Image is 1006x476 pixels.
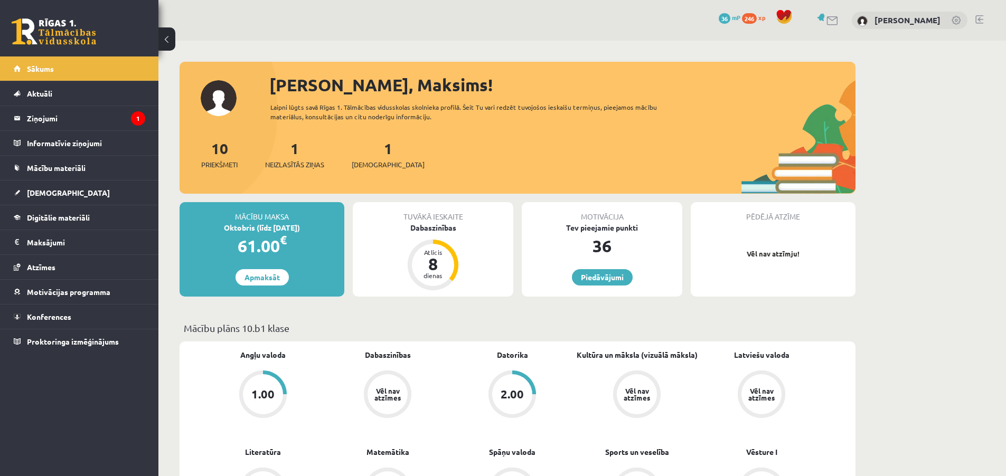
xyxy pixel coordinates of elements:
[27,131,145,155] legend: Informatīvie ziņojumi
[14,180,145,205] a: [DEMOGRAPHIC_DATA]
[746,446,777,458] a: Vēsture I
[180,222,344,233] div: Oktobris (līdz [DATE])
[366,446,409,458] a: Matemātika
[27,337,119,346] span: Proktoringa izmēģinājums
[699,370,824,420] a: Vēl nav atzīmes
[522,202,682,222] div: Motivācija
[353,222,513,233] div: Dabaszinības
[280,232,287,247] span: €
[742,13,757,24] span: 246
[270,102,676,121] div: Laipni lūgts savā Rīgas 1. Tālmācības vidusskolas skolnieka profilā. Šeit Tu vari redzēt tuvojošo...
[27,106,145,130] legend: Ziņojumi
[352,159,425,170] span: [DEMOGRAPHIC_DATA]
[245,446,281,458] a: Literatūra
[732,13,740,22] span: mP
[251,388,275,400] div: 1.00
[265,139,324,170] a: 1Neizlasītās ziņas
[27,213,90,222] span: Digitālie materiāli
[201,370,325,420] a: 1.00
[325,370,450,420] a: Vēl nav atzīmes
[14,280,145,304] a: Motivācijas programma
[27,188,110,197] span: [DEMOGRAPHIC_DATA]
[240,349,286,360] a: Angļu valoda
[27,64,54,73] span: Sākums
[734,349,789,360] a: Latviešu valoda
[14,230,145,254] a: Maksājumi
[742,13,770,22] a: 246 xp
[353,222,513,292] a: Dabaszinības Atlicis 8 dienas
[14,255,145,279] a: Atzīmes
[353,202,513,222] div: Tuvākā ieskaite
[14,156,145,180] a: Mācību materiāli
[27,312,71,321] span: Konferences
[14,81,145,106] a: Aktuāli
[265,159,324,170] span: Neizlasītās ziņas
[14,329,145,354] a: Proktoringa izmēģinājums
[14,106,145,130] a: Ziņojumi1
[373,387,402,401] div: Vēl nav atzīmes
[131,111,145,126] i: 1
[747,387,776,401] div: Vēl nav atzīmes
[14,205,145,230] a: Digitālie materiāli
[572,269,633,285] a: Piedāvājumi
[14,304,145,329] a: Konferences
[501,388,524,400] div: 2.00
[575,370,699,420] a: Vēl nav atzīmes
[27,230,145,254] legend: Maksājumi
[201,159,238,170] span: Priekšmeti
[875,15,941,25] a: [PERSON_NAME]
[27,163,86,173] span: Mācību materiāli
[352,139,425,170] a: 1[DEMOGRAPHIC_DATA]
[417,255,449,272] div: 8
[622,387,652,401] div: Vēl nav atzīmes
[719,13,730,24] span: 36
[696,249,850,259] p: Vēl nav atzīmju!
[27,262,55,272] span: Atzīmes
[365,349,411,360] a: Dabaszinības
[522,222,682,233] div: Tev pieejamie punkti
[450,370,575,420] a: 2.00
[180,202,344,222] div: Mācību maksa
[27,287,110,297] span: Motivācijas programma
[577,349,698,360] a: Kultūra un māksla (vizuālā māksla)
[236,269,289,285] a: Apmaksāt
[719,13,740,22] a: 36 mP
[489,446,535,458] a: Spāņu valoda
[605,446,669,458] a: Sports un veselība
[417,272,449,279] div: dienas
[857,16,868,26] img: Maksims Cibuļskis
[12,18,96,45] a: Rīgas 1. Tālmācības vidusskola
[758,13,765,22] span: xp
[14,131,145,155] a: Informatīvie ziņojumi
[522,233,682,259] div: 36
[14,56,145,81] a: Sākums
[201,139,238,170] a: 10Priekšmeti
[691,202,855,222] div: Pēdējā atzīme
[184,321,851,335] p: Mācību plāns 10.b1 klase
[269,72,855,98] div: [PERSON_NAME], Maksims!
[417,249,449,255] div: Atlicis
[180,233,344,259] div: 61.00
[27,89,52,98] span: Aktuāli
[497,349,528,360] a: Datorika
